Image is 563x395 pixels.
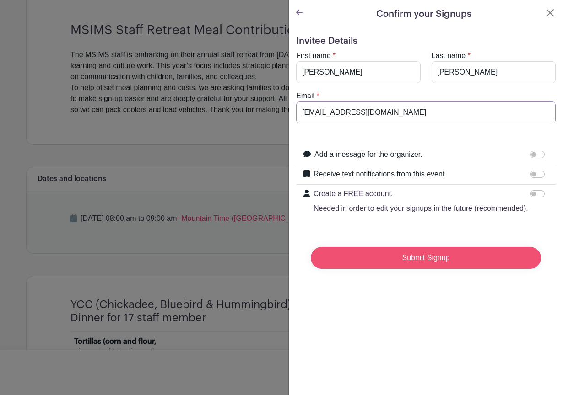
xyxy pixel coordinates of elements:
p: Create a FREE account. [314,188,528,199]
label: Last name [432,50,466,61]
input: Submit Signup [311,247,541,269]
button: Close [545,7,556,18]
label: Add a message for the organizer. [314,149,422,160]
h5: Confirm your Signups [376,7,471,21]
label: Receive text notifications from this event. [314,169,447,180]
h5: Invitee Details [296,36,556,47]
p: Needed in order to edit your signups in the future (recommended). [314,203,528,214]
label: Email [296,91,314,101]
label: First name [296,50,331,61]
